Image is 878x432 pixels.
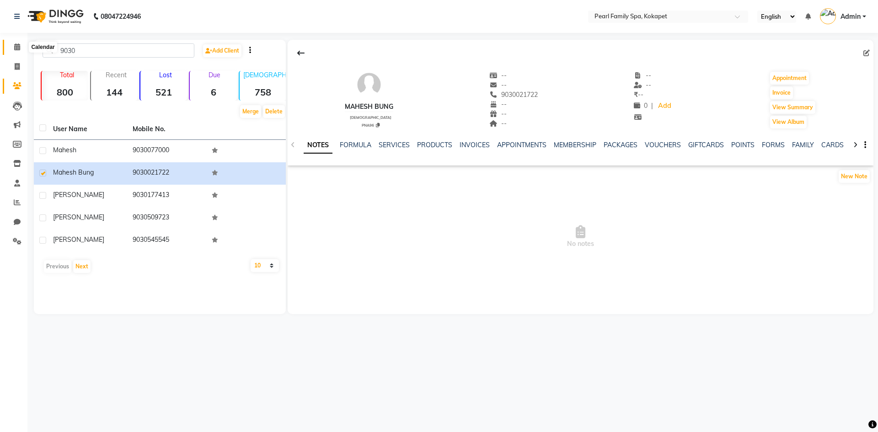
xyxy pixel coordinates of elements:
span: -- [489,110,507,118]
div: Mahesh bung [345,102,393,112]
p: [DEMOGRAPHIC_DATA] [243,71,286,79]
a: PRODUCTS [417,141,452,149]
button: Appointment [770,72,809,85]
a: CARDS [821,141,844,149]
strong: 144 [91,86,138,98]
a: SERVICES [379,141,410,149]
b: 08047224946 [101,4,141,29]
button: View Summary [770,101,815,114]
th: User Name [48,119,127,140]
p: Lost [144,71,187,79]
strong: 800 [42,86,88,98]
span: -- [634,71,651,80]
div: PNA96 [348,122,393,128]
p: Recent [95,71,138,79]
span: -- [634,81,651,89]
a: INVOICES [460,141,490,149]
td: 9030177413 [127,185,207,207]
a: VOUCHERS [645,141,681,149]
button: Next [73,260,91,273]
img: logo [23,4,86,29]
strong: 758 [240,86,286,98]
span: | [651,101,653,111]
strong: 6 [190,86,236,98]
span: -- [489,119,507,128]
span: Admin [841,12,861,21]
span: 0 [634,101,648,110]
a: FORMS [762,141,785,149]
button: Invoice [770,86,793,99]
span: -- [634,91,643,99]
a: MEMBERSHIP [554,141,596,149]
a: POINTS [731,141,755,149]
p: Due [192,71,236,79]
span: -- [489,100,507,108]
a: NOTES [304,137,332,154]
td: 9030077000 [127,140,207,162]
button: New Note [839,170,870,183]
p: Total [45,71,88,79]
input: Search by Name/Mobile/Email/Code [43,43,194,58]
a: Add [657,100,673,112]
span: -- [489,71,507,80]
a: Add Client [203,44,241,57]
button: View Album [770,116,807,128]
span: Mahesh bung [53,168,94,176]
div: Calendar [29,42,57,53]
span: 9030021722 [489,91,538,99]
span: No notes [288,191,873,283]
td: 9030509723 [127,207,207,229]
span: mahesh [53,146,76,154]
div: Back to Client [291,44,311,62]
span: [DEMOGRAPHIC_DATA] [350,115,391,120]
button: Delete [263,105,285,118]
img: avatar [355,71,383,98]
a: APPOINTMENTS [497,141,546,149]
a: PACKAGES [604,141,637,149]
span: [PERSON_NAME] [53,191,104,199]
a: FORMULA [340,141,371,149]
button: Merge [240,105,261,118]
strong: 521 [140,86,187,98]
a: FAMILY [792,141,814,149]
a: GIFTCARDS [688,141,724,149]
td: 9030545545 [127,229,207,252]
span: ₹ [634,91,638,99]
span: -- [489,81,507,89]
span: [PERSON_NAME] [53,235,104,244]
span: [PERSON_NAME] [53,213,104,221]
th: Mobile No. [127,119,207,140]
img: Admin [820,8,836,24]
td: 9030021722 [127,162,207,185]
